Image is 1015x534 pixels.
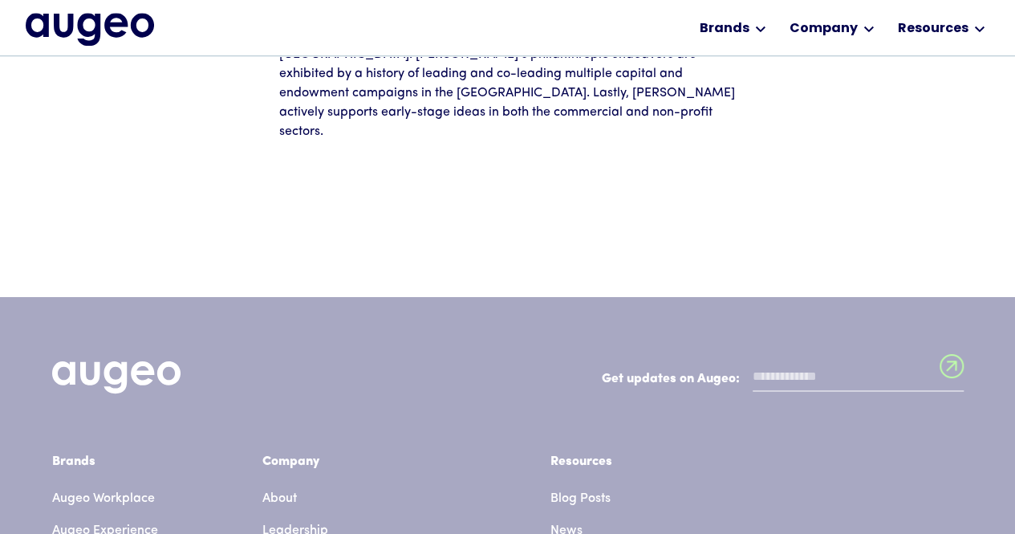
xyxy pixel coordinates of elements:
input: Submit [940,354,964,388]
div: Company [262,452,486,471]
form: Email Form [602,361,964,400]
label: Get updates on Augeo: [602,369,740,389]
div: Brands [52,452,198,471]
a: Augeo Workplace [52,483,155,515]
a: home [26,13,154,45]
a: Blog Posts [550,483,611,515]
div: Company [789,19,857,39]
img: Augeo's full logo in white. [52,361,181,394]
img: Augeo's full logo in midnight blue. [26,13,154,45]
a: About [262,483,297,515]
div: Resources [550,452,626,471]
div: Brands [699,19,749,39]
div: Resources [897,19,968,39]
